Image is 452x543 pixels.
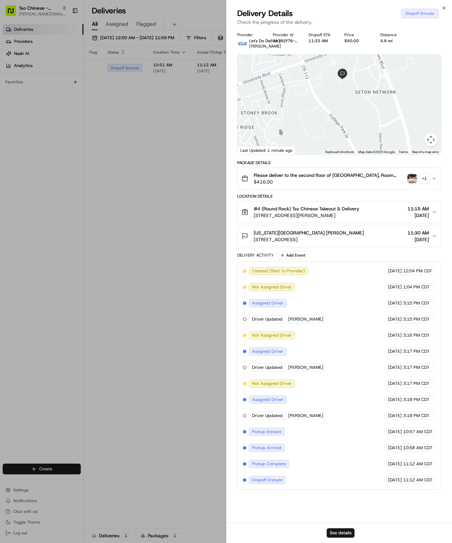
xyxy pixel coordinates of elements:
button: #4 (Round Rock) Tso Chinese Takeout & Delivery[STREET_ADDRESS][PERSON_NAME]11:15 AM[DATE] [238,201,441,223]
span: 11:12 AM CDT [403,461,433,467]
input: Clear [17,43,111,50]
p: Check the progress of the delivery. [237,19,442,25]
span: • [92,104,95,109]
span: 3:17 PM CDT [403,348,430,354]
span: 3:15 PM CDT [403,300,430,306]
span: 3:17 PM CDT [403,381,430,387]
span: 11:15 AM [407,205,429,212]
img: Google [239,146,261,154]
button: Keyboard shortcuts [325,150,354,154]
span: Map data ©2025 Google [358,150,395,154]
span: [PERSON_NAME] [288,364,323,370]
span: Assigned Driver [252,300,283,306]
button: Start new chat [114,66,122,74]
div: Dropoff ETA [309,32,334,38]
div: Provider Id [273,32,298,38]
span: Driver Updated [252,413,282,419]
span: [DATE] [388,477,402,483]
span: [PERSON_NAME] [288,413,323,419]
span: [DATE] [388,332,402,338]
span: Driver Updated [252,316,282,322]
span: $416.00 [254,179,405,185]
span: Created (Sent To Provider) [252,268,305,274]
span: [PERSON_NAME] [249,44,281,49]
span: API Documentation [63,132,108,138]
span: Let's Do Delivery [249,38,281,44]
span: [DATE] [388,284,402,290]
span: [DATE] [388,461,402,467]
button: 31792f76-89b5-168e-b658-a7b2fe67d62e [273,38,298,44]
img: lets_do_delivery_logo.png [237,38,248,49]
a: Terms (opens in new tab) [399,150,408,154]
span: [DATE] [388,364,402,370]
span: [DATE] [388,381,402,387]
span: 3:18 PM CDT [403,413,430,419]
span: 10:57 AM CDT [403,429,433,435]
img: Nash [7,7,20,20]
span: [DATE] [388,348,402,354]
button: See all [104,86,122,94]
span: Pickup Complete [252,461,286,467]
div: Price [344,32,370,38]
span: Not Assigned Driver [252,284,292,290]
span: 3:17 PM CDT [403,364,430,370]
span: 3:15 PM CDT [403,316,430,322]
a: 💻API Documentation [54,129,110,141]
span: [US_STATE][GEOGRAPHIC_DATA] [PERSON_NAME] [254,229,364,236]
span: Pickup Enroute [252,429,281,435]
span: Delivery Details [237,8,293,19]
div: Past conversations [7,87,45,92]
span: Dropoff Enroute [252,477,282,483]
span: #4 (Round Rock) Tso Chinese Takeout & Delivery [254,205,359,212]
span: [PERSON_NAME] (Assistant Store Manager) [21,104,91,109]
span: Pickup Arrived [252,445,281,451]
div: Package Details [237,160,442,165]
div: Start new chat [30,64,110,71]
span: Pylon [67,148,81,153]
div: Last Updated: 1 minute ago [238,146,296,154]
img: Hayden (Assistant Store Manager) [7,97,17,108]
span: [DATE] [407,236,429,243]
span: Driver Updated [252,364,282,370]
span: Not Assigned Driver [252,381,292,387]
span: [DATE] [96,104,110,109]
a: 📗Knowledge Base [4,129,54,141]
div: Provider [237,32,262,38]
div: We're available if you need us! [30,71,92,76]
span: [DATE] [388,429,402,435]
button: [US_STATE][GEOGRAPHIC_DATA] [PERSON_NAME][STREET_ADDRESS]11:30 AM[DATE] [238,225,441,247]
button: Map camera controls [424,133,438,146]
span: 3:18 PM CDT [403,397,430,403]
span: 12:04 PM CDT [403,268,432,274]
div: 4.9 mi [380,38,405,44]
span: Knowledge Base [13,132,51,138]
button: Add Event [278,251,308,259]
div: Distance [380,32,405,38]
button: See details [327,528,354,538]
span: Assigned Driver [252,348,283,354]
div: Delivery Activity [237,253,274,258]
span: 11:12 AM CDT [403,477,433,483]
span: [DATE] [388,413,402,419]
button: photo_proof_of_pickup image+1 [407,174,429,183]
img: 9188753566659_6852d8bf1fb38e338040_72.png [14,64,26,76]
span: 11:30 AM [407,229,429,236]
span: [STREET_ADDRESS][PERSON_NAME] [254,212,359,219]
div: Location Details [237,194,442,199]
div: $40.00 [344,38,370,44]
span: 3:16 PM CDT [403,332,430,338]
p: Welcome 👋 [7,27,122,38]
a: Report a map error [412,150,439,154]
button: Please deliver to the second floor of [GEOGRAPHIC_DATA], Room 253. Delivery between 11:30-11:45am... [238,168,441,189]
a: Powered byPylon [47,148,81,153]
span: [PERSON_NAME] [288,316,323,322]
span: [DATE] [407,212,429,219]
img: photo_proof_of_pickup image [407,174,417,183]
span: [DATE] [388,397,402,403]
span: 10:58 AM CDT [403,445,433,451]
span: 1:04 PM CDT [403,284,430,290]
div: 📗 [7,132,12,138]
span: [DATE] [388,445,402,451]
span: Not Assigned Driver [252,332,292,338]
span: [DATE] [388,300,402,306]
